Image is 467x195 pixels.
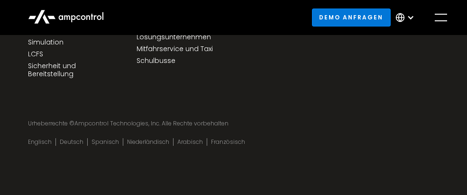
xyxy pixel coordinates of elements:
a: Demo anfragen [312,9,391,26]
a: Spanisch [92,138,119,146]
a: Englisch [28,138,52,146]
a: Arabisch [177,138,203,146]
a: Niederländisch [127,138,169,146]
a: Lösungsunternehmen [137,33,211,41]
div: Urheberrechte © Ampcontrol Technologies, Inc. Alle Rechte vorbehalten [28,120,439,127]
a: Schulbusse [137,57,175,65]
a: Mitfahrservice und Taxi [137,45,213,53]
font: LCFS [28,49,43,59]
a: Deutsch [60,138,83,146]
font: Simulation [28,37,64,47]
a: Sicherheit und Bereitstellung [28,62,118,78]
div: Speisekarte [428,4,454,31]
a: LCFS [28,50,43,58]
a: Simulation [28,38,64,46]
a: Französisch [211,138,245,146]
